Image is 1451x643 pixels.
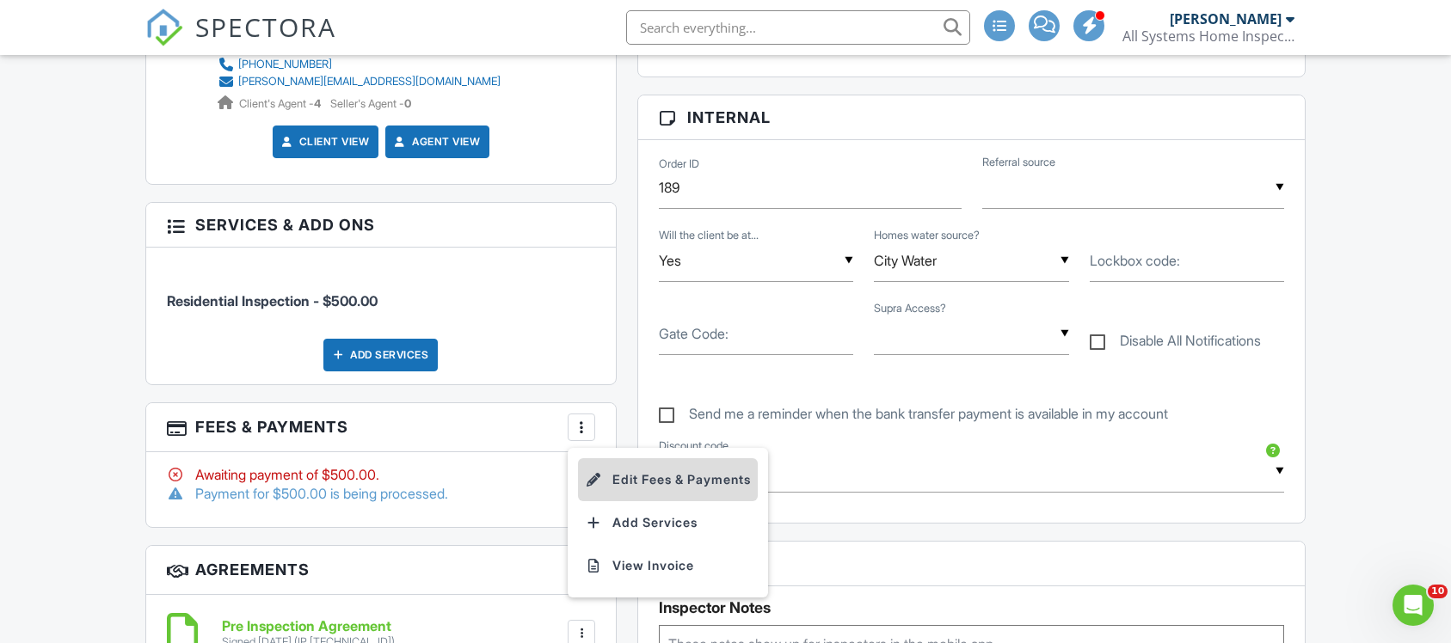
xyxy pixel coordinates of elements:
[659,599,1284,616] h5: Inspector Notes
[982,155,1055,170] label: Referral source
[222,619,395,634] h6: Pre Inspection Agreement
[218,56,501,73] a: [PHONE_NUMBER]
[659,156,699,172] label: Order ID
[145,9,183,46] img: The Best Home Inspection Software - Spectora
[638,95,1305,140] h3: Internal
[145,23,336,59] a: SPECTORA
[167,260,595,324] li: Service: Residential Inspection
[314,97,321,110] strong: 4
[239,97,323,110] span: Client's Agent -
[659,228,759,243] label: Will the client be attending?
[167,484,595,503] div: Payment for $500.00 is being processed.
[146,546,616,595] h3: Agreements
[874,228,980,243] label: Homes water source?
[1170,10,1282,28] div: [PERSON_NAME]
[659,438,729,454] label: Discount code
[167,292,378,309] span: Residential Inspection - $500.00
[323,339,438,371] div: Add Services
[626,10,970,45] input: Search everything...
[1428,585,1448,598] span: 10
[638,542,1305,586] h3: Notes
[659,324,729,343] label: Gate Code:
[238,75,501,89] div: [PERSON_NAME][EMAIL_ADDRESS][DOMAIN_NAME]
[218,73,501,90] a: [PERSON_NAME][EMAIL_ADDRESS][DOMAIN_NAME]
[1090,251,1180,270] label: Lockbox code:
[1122,28,1294,45] div: All Systems Home Inspection
[330,97,411,110] span: Seller's Agent -
[874,301,946,316] label: Supra Access?
[238,58,332,71] div: [PHONE_NUMBER]
[404,97,411,110] strong: 0
[1090,333,1261,354] label: Disable All Notifications
[391,133,480,150] a: Agent View
[1393,585,1434,626] iframe: Intercom live chat
[659,406,1168,427] label: Send me a reminder when the bank transfer payment is available in my account
[279,133,370,150] a: Client View
[1090,240,1284,282] input: Lockbox code:
[195,9,336,45] span: SPECTORA
[659,313,853,355] input: Gate Code:
[146,403,616,452] h3: Fees & Payments
[146,203,616,248] h3: Services & Add ons
[167,465,595,484] div: Awaiting payment of $500.00.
